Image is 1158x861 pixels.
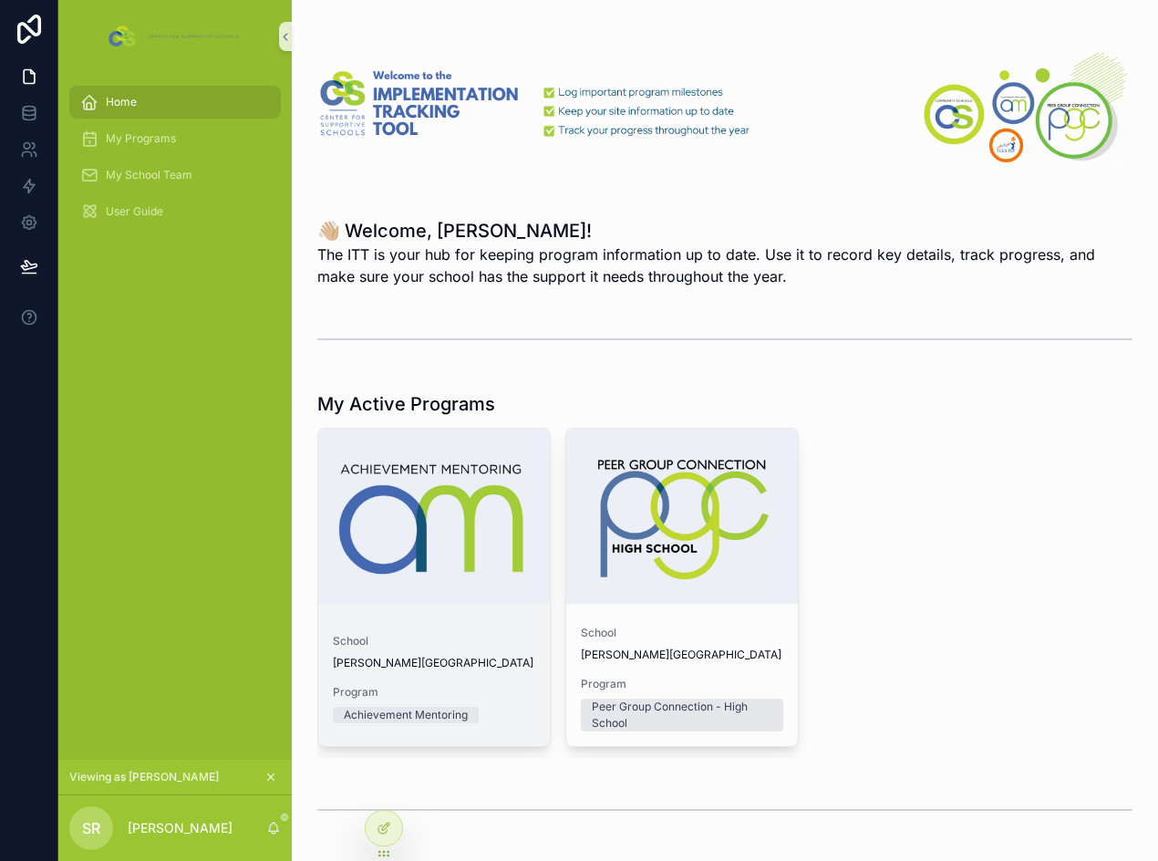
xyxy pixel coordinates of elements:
span: [PERSON_NAME][GEOGRAPHIC_DATA] [333,656,533,670]
span: Viewing as [PERSON_NAME] [69,770,219,784]
a: School[PERSON_NAME][GEOGRAPHIC_DATA]ProgramPeer Group Connection - High School [565,428,799,747]
img: App logo [105,22,244,51]
img: 33327-ITT-Banner-Noloco-(4).png [317,44,1132,167]
h1: 👋🏼 Welcome, [PERSON_NAME]! [317,218,1132,244]
div: scrollable content [58,73,292,252]
span: [PERSON_NAME][GEOGRAPHIC_DATA] [581,648,781,662]
span: User Guide [106,204,163,219]
span: The ITT is your hub for keeping program information up to date. Use it to record key details, tra... [317,244,1132,287]
span: Program [333,685,535,700]
span: School [333,634,535,648]
span: School [581,626,783,640]
span: Program [581,677,783,691]
div: Peer Group Connection - High School [592,699,772,731]
p: [PERSON_NAME] [128,819,233,837]
span: SR [82,817,100,839]
a: Home [69,86,281,119]
span: My School Team [106,168,192,182]
div: Achievement Mentoring [344,707,468,723]
h1: My Active Programs [317,391,495,417]
div: AM-Formatted-Logo.png [318,429,550,604]
a: My School Team [69,159,281,192]
a: School[PERSON_NAME][GEOGRAPHIC_DATA]ProgramAchievement Mentoring [317,428,551,747]
div: PGC-HS-Formatted-Logo.png [566,429,798,604]
a: My Programs [69,122,281,155]
a: User Guide [69,195,281,228]
span: My Programs [106,131,176,146]
span: Home [106,95,137,109]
